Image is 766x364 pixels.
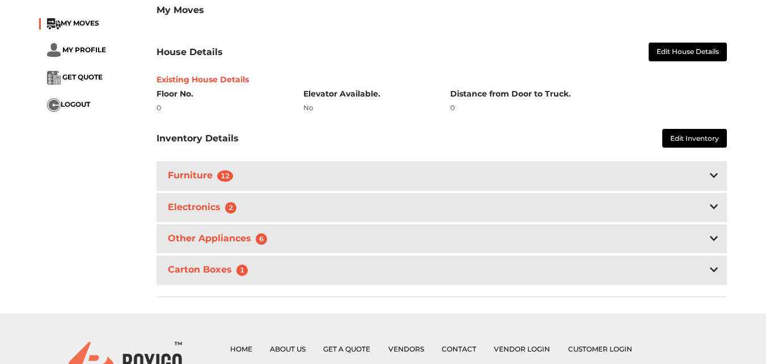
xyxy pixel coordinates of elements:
[156,133,239,144] h3: Inventory Details
[47,71,61,85] img: ...
[649,43,727,61] button: Edit House Details
[47,19,99,27] a: ...MY MOVES
[388,345,424,353] a: Vendors
[323,345,370,353] a: Get a Quote
[662,129,727,148] button: Edit Inventory
[61,100,90,108] span: LOGOUT
[442,345,476,353] a: Contact
[156,103,286,113] div: 0
[166,231,274,247] h3: Other Appliances
[568,345,632,353] a: Customer Login
[450,89,727,99] h6: Distance from Door to Truck.
[47,43,61,57] img: ...
[156,89,286,99] h6: Floor No.
[230,345,252,353] a: Home
[156,5,727,15] h3: My Moves
[62,45,106,54] span: MY PROFILE
[62,73,103,81] span: GET QUOTE
[61,19,99,27] span: MY MOVES
[225,202,236,214] span: 2
[156,47,223,57] h3: House Details
[47,18,61,30] img: ...
[166,262,255,278] h3: Carton Boxes
[256,233,267,245] span: 6
[156,75,727,85] h6: Existing House Details
[303,103,433,113] div: No
[450,103,727,113] div: 0
[166,199,243,216] h3: Electronics
[47,45,106,54] a: ... MY PROFILE
[270,345,306,353] a: About Us
[166,168,240,184] h3: Furniture
[303,89,433,99] h6: Elevator Available.
[47,98,90,112] button: ...LOGOUT
[47,98,61,112] img: ...
[217,170,233,182] span: 12
[236,265,248,276] span: 1
[47,73,103,81] a: ... GET QUOTE
[494,345,550,353] a: Vendor Login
